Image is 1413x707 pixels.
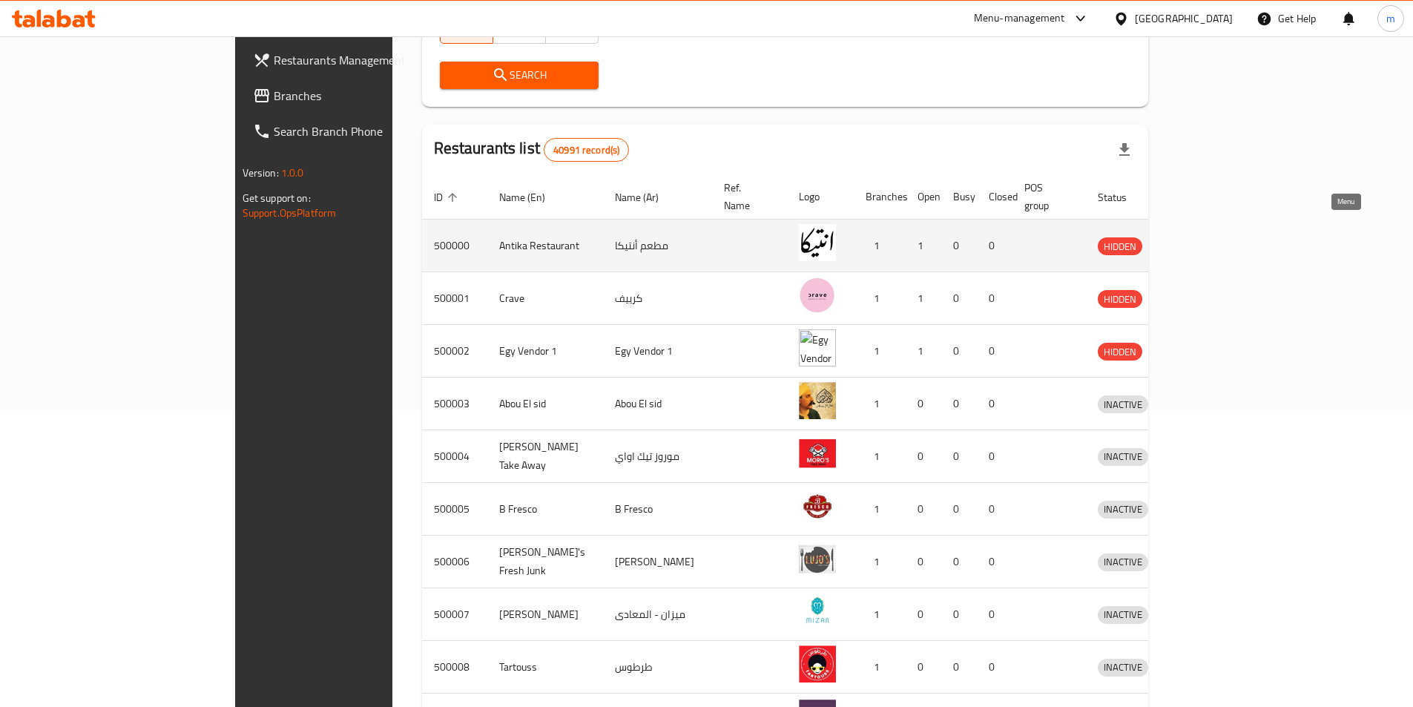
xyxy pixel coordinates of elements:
td: 0 [977,641,1012,694]
img: Tartouss [799,645,836,683]
div: INACTIVE [1098,501,1148,519]
div: [GEOGRAPHIC_DATA] [1135,10,1233,27]
th: Branches [854,174,906,220]
td: 0 [941,536,977,588]
td: 1 [906,272,941,325]
span: Branches [274,87,459,105]
td: 0 [906,378,941,430]
th: Busy [941,174,977,220]
span: Yes [499,19,540,40]
td: Egy Vendor 1 [603,325,712,378]
span: HIDDEN [1098,291,1142,308]
th: Open [906,174,941,220]
div: HIDDEN [1098,290,1142,308]
td: [PERSON_NAME] [603,536,712,588]
td: 0 [906,641,941,694]
button: Search [440,62,599,89]
td: Tartouss [487,641,603,694]
div: INACTIVE [1098,448,1148,466]
td: 0 [941,483,977,536]
th: Closed [977,174,1012,220]
span: Version: [243,163,279,182]
td: [PERSON_NAME] Take Away [487,430,603,483]
a: Restaurants Management [241,42,471,78]
td: 0 [906,588,941,641]
td: 0 [977,220,1012,272]
td: Abou El sid [487,378,603,430]
td: ميزان - المعادى [603,588,712,641]
td: Abou El sid [603,378,712,430]
span: POS group [1024,179,1068,214]
div: Export file [1107,132,1142,168]
td: 1 [854,536,906,588]
span: Get support on: [243,188,311,208]
td: 0 [977,536,1012,588]
img: Mizan - Maadi [799,593,836,630]
img: Egy Vendor 1 [799,329,836,366]
td: 0 [941,430,977,483]
td: 0 [977,272,1012,325]
td: 0 [941,378,977,430]
td: 1 [854,430,906,483]
td: 0 [941,272,977,325]
td: 1 [906,220,941,272]
img: Moro's Take Away [799,435,836,472]
td: 1 [854,325,906,378]
td: [PERSON_NAME] [487,588,603,641]
span: 40991 record(s) [544,143,628,157]
td: 1 [854,220,906,272]
div: INACTIVE [1098,395,1148,413]
td: 0 [941,641,977,694]
td: 1 [854,588,906,641]
div: Total records count [544,138,629,162]
td: طرطوس [603,641,712,694]
td: 0 [906,430,941,483]
a: Support.OpsPlatform [243,203,337,223]
span: Name (En) [499,188,564,206]
td: 1 [854,378,906,430]
td: Crave [487,272,603,325]
td: 0 [941,325,977,378]
img: Crave [799,277,836,314]
th: Logo [787,174,854,220]
span: INACTIVE [1098,659,1148,676]
a: Branches [241,78,471,114]
span: INACTIVE [1098,396,1148,413]
td: Egy Vendor 1 [487,325,603,378]
td: مطعم أنتيكا [603,220,712,272]
span: Ref. Name [724,179,769,214]
td: [PERSON_NAME]'s Fresh Junk [487,536,603,588]
span: HIDDEN [1098,343,1142,361]
span: INACTIVE [1098,606,1148,623]
td: 0 [941,588,977,641]
span: All [447,19,487,40]
td: 0 [977,588,1012,641]
div: Menu-management [974,10,1065,27]
h2: Restaurants list [434,137,630,162]
td: 0 [977,430,1012,483]
img: Lujo's Fresh Junk [799,540,836,577]
td: 0 [977,483,1012,536]
span: ID [434,188,462,206]
td: كرييف [603,272,712,325]
div: INACTIVE [1098,553,1148,571]
span: m [1386,10,1395,27]
td: B Fresco [487,483,603,536]
td: Antika Restaurant [487,220,603,272]
span: INACTIVE [1098,553,1148,570]
span: 1.0.0 [281,163,304,182]
td: 0 [941,220,977,272]
span: Search Branch Phone [274,122,459,140]
span: Search [452,66,587,85]
img: Antika Restaurant [799,224,836,261]
td: موروز تيك اواي [603,430,712,483]
td: 0 [906,483,941,536]
span: Restaurants Management [274,51,459,69]
td: 1 [854,483,906,536]
span: Name (Ar) [615,188,678,206]
span: No [552,19,593,40]
span: HIDDEN [1098,238,1142,255]
span: Status [1098,188,1146,206]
